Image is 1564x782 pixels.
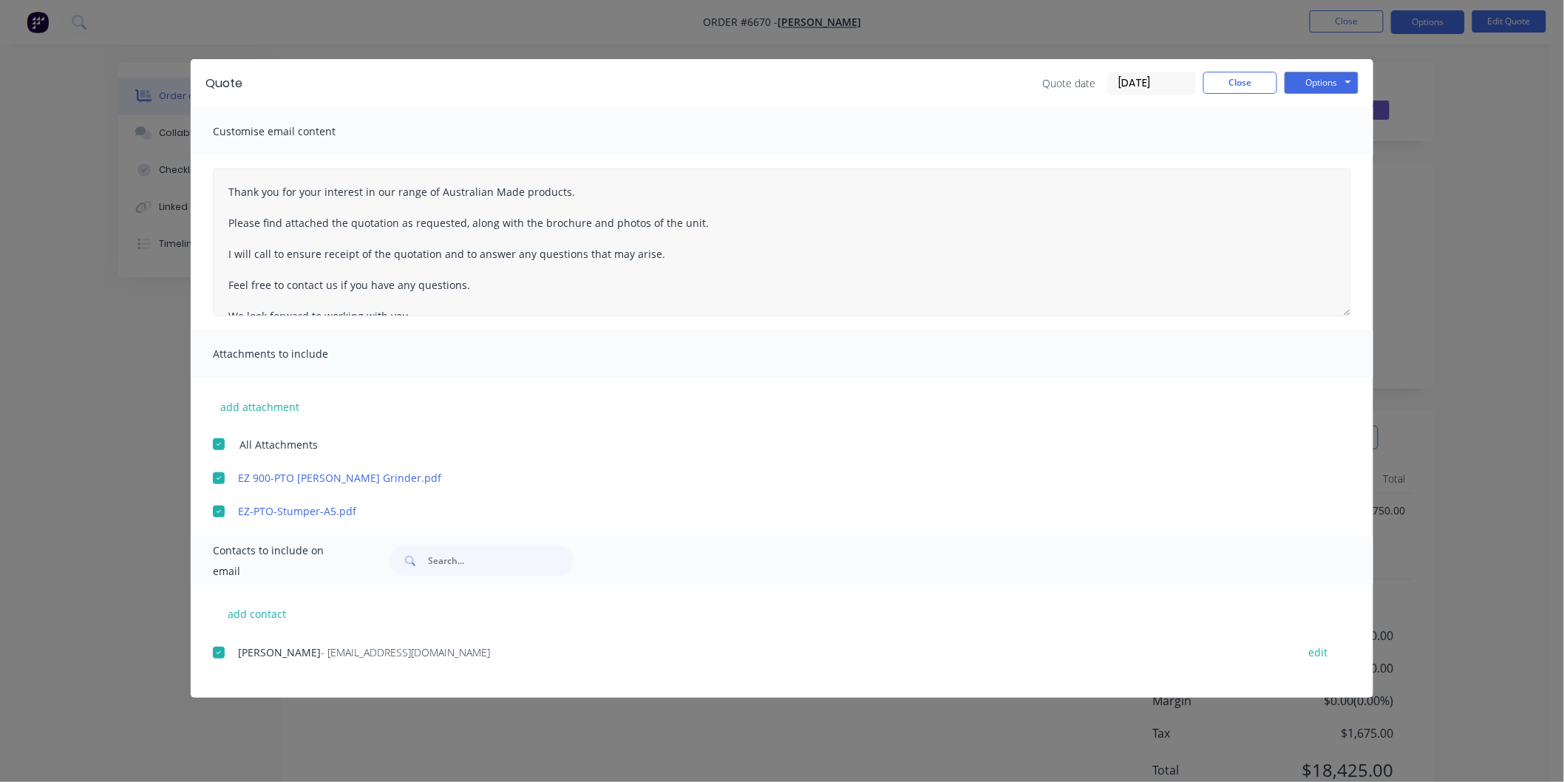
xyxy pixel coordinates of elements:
[213,344,375,364] span: Attachments to include
[1300,642,1337,662] button: edit
[321,645,490,659] span: - [EMAIL_ADDRESS][DOMAIN_NAME]
[213,395,307,418] button: add attachment
[238,645,321,659] span: [PERSON_NAME]
[238,503,1282,519] a: EZ-PTO-Stumper-A5.pdf
[213,121,375,142] span: Customise email content
[1203,72,1277,94] button: Close
[1285,72,1359,94] button: Options
[428,546,574,576] input: Search...
[205,75,242,92] div: Quote
[213,169,1351,316] textarea: Thank you for your interest in our range of Australian Made products. Please find attached the qu...
[213,602,302,625] button: add contact
[238,470,1282,486] a: EZ 900-PTO [PERSON_NAME] Grinder.pdf
[239,437,318,452] span: All Attachments
[1042,75,1095,91] span: Quote date
[213,540,353,582] span: Contacts to include on email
